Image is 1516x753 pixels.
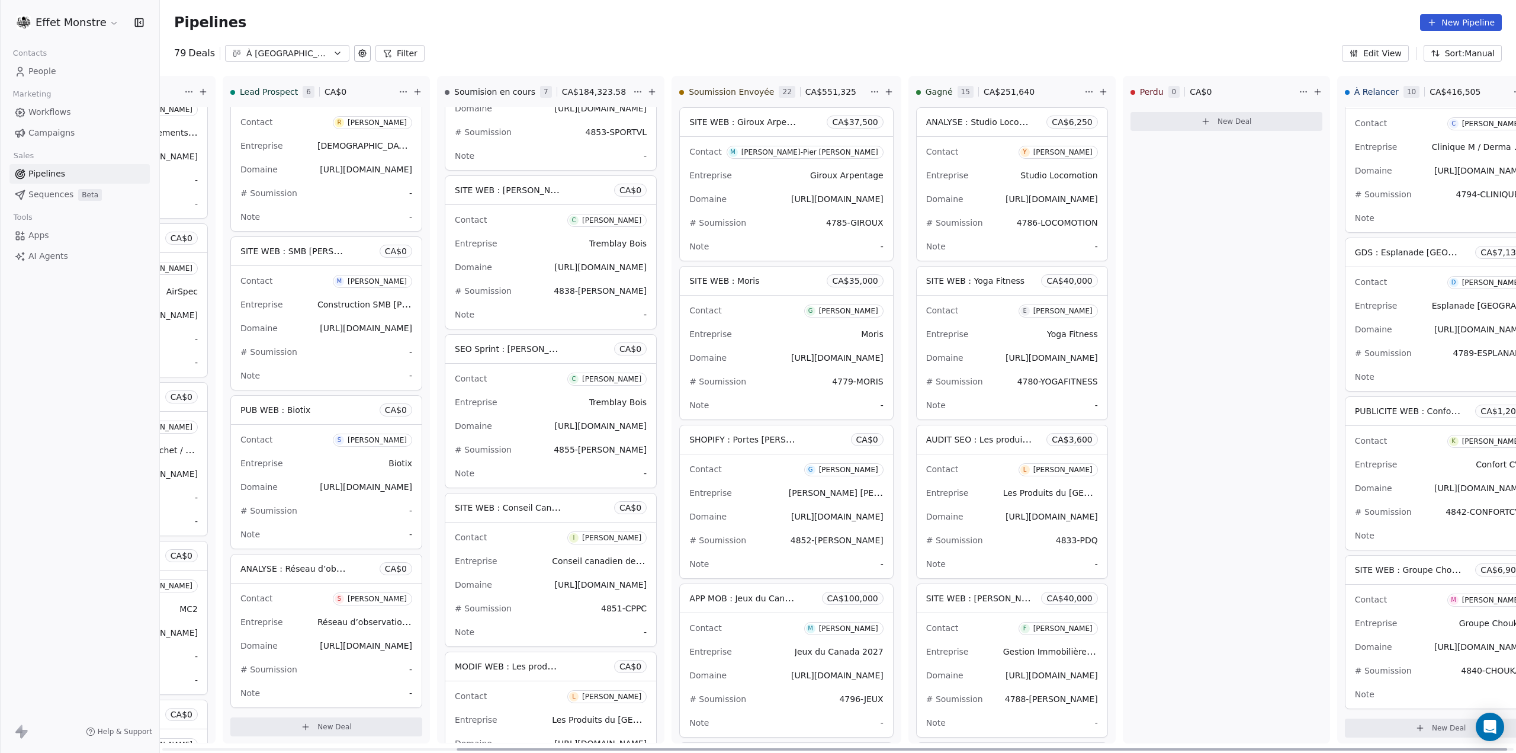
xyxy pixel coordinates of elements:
[619,184,641,196] span: CA$ 0
[926,242,946,251] span: Note
[881,558,884,570] span: -
[572,216,576,225] div: C
[303,86,314,98] span: 6
[808,306,813,316] div: G
[572,374,576,384] div: C
[166,287,198,296] span: AirSpec
[133,105,192,114] div: [PERSON_NAME]
[1140,86,1164,98] span: Perdu
[689,353,727,363] span: Domaine
[926,623,958,633] span: Contact
[1017,218,1098,227] span: 4786-LOCOMOTION
[1017,377,1098,386] span: 4780-YOGAFITNESS
[1218,117,1252,126] span: New Deal
[926,218,983,227] span: # Soumission
[1355,213,1374,223] span: Note
[926,353,963,363] span: Domaine
[409,528,412,540] span: -
[689,623,721,633] span: Contact
[791,353,884,363] span: [URL][DOMAIN_NAME]
[388,459,412,468] span: Biotix
[133,423,192,431] div: [PERSON_NAME]
[689,377,746,386] span: # Soumission
[409,211,412,223] span: -
[103,444,291,456] span: Capitaine Crochet / Sugar Daddy / Jet Society
[230,236,422,390] div: SITE WEB : SMB [PERSON_NAME]CA$0ContactM[PERSON_NAME]EntrepriseConstruction SMB [PERSON_NAME] inc...
[1003,487,1156,498] span: Les Produits du [GEOGRAPHIC_DATA]
[1095,558,1098,570] span: -
[926,116,1048,127] span: ANALYSE : Studio Locomotion
[808,624,813,633] div: M
[230,78,422,232] div: ContactR[PERSON_NAME]Entreprise[DEMOGRAPHIC_DATA] [PERSON_NAME]Domaine[URL][DOMAIN_NAME]# Soumiss...
[195,357,198,369] span: -
[348,118,407,127] div: [PERSON_NAME]
[1006,512,1098,521] span: [URL][DOMAIN_NAME]
[679,76,868,107] div: Soumission Envoyée22CA$551,325
[240,276,272,286] span: Contact
[589,239,647,248] span: Tremblay Bois
[1020,171,1097,180] span: Studio Locomotion
[133,582,192,590] div: [PERSON_NAME]
[133,264,192,273] div: [PERSON_NAME]
[36,15,107,30] span: Effet Monstre
[779,86,795,98] span: 22
[409,370,412,382] span: -
[1403,86,1419,98] span: 10
[826,218,884,227] span: 4785-GIROUX
[455,262,492,272] span: Domaine
[554,286,647,296] span: 4838-[PERSON_NAME]
[679,266,894,420] div: SITE WEB : MorisCA$35,000ContactG[PERSON_NAME]EntrepriseMorisDomaine[URL][DOMAIN_NAME]# Soumissio...
[195,492,198,504] span: -
[195,174,198,186] span: -
[348,277,407,286] div: [PERSON_NAME]
[689,194,727,204] span: Domaine
[585,127,647,137] span: 4853-SPORTVL
[1168,86,1180,98] span: 0
[1355,301,1398,310] span: Entreprise
[554,445,647,454] span: 4855-[PERSON_NAME]
[28,168,65,180] span: Pipelines
[1355,277,1387,287] span: Contact
[679,107,894,261] div: SITE WEB : Giroux ArpentageCA$37,500ContactM[PERSON_NAME]-Pier [PERSON_NAME]EntrepriseGiroux Arpe...
[819,466,878,474] div: [PERSON_NAME]
[240,617,283,627] span: Entreprise
[810,171,884,180] span: Giroux Arpentage
[926,329,969,339] span: Entreprise
[171,550,192,562] span: CA$ 0
[689,464,721,474] span: Contact
[926,512,963,521] span: Domaine
[1345,76,1511,107] div: À Relancer10CA$416,505
[689,218,746,227] span: # Soumission
[28,188,73,201] span: Sequences
[1130,76,1296,107] div: Perdu0CA$0
[337,277,342,286] div: M
[926,86,953,98] span: Gagné
[689,147,721,156] span: Contact
[455,469,474,478] span: Note
[1095,241,1098,252] span: -
[78,189,102,201] span: Beta
[9,102,150,122] a: Workflows
[689,242,709,251] span: Note
[230,76,396,107] div: Lead Prospect6CA$0
[916,584,1108,738] div: SITE WEB : [PERSON_NAME]CA$40,000ContactF[PERSON_NAME]EntrepriseGestion Immobilière [PERSON_NAME]...
[1047,329,1098,339] span: Yoga Fitness
[28,65,56,78] span: People
[454,86,535,98] span: Soumision en cours
[832,275,878,287] span: CA$ 35,000
[28,106,71,118] span: Workflows
[926,464,958,474] span: Contact
[1046,592,1092,604] span: CA$ 40,000
[455,374,487,383] span: Contact
[791,512,884,521] span: [URL][DOMAIN_NAME]
[1451,437,1456,446] div: K
[926,536,983,545] span: # Soumission
[317,299,480,310] span: Construction SMB [PERSON_NAME] inc.
[1023,624,1027,633] div: F
[240,165,278,174] span: Domaine
[861,329,884,339] span: Moris
[689,171,732,180] span: Entreprise
[1033,466,1093,474] div: [PERSON_NAME]
[1355,460,1398,469] span: Entreprise
[1355,405,1478,416] span: PUBLICITE WEB : Confort CVC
